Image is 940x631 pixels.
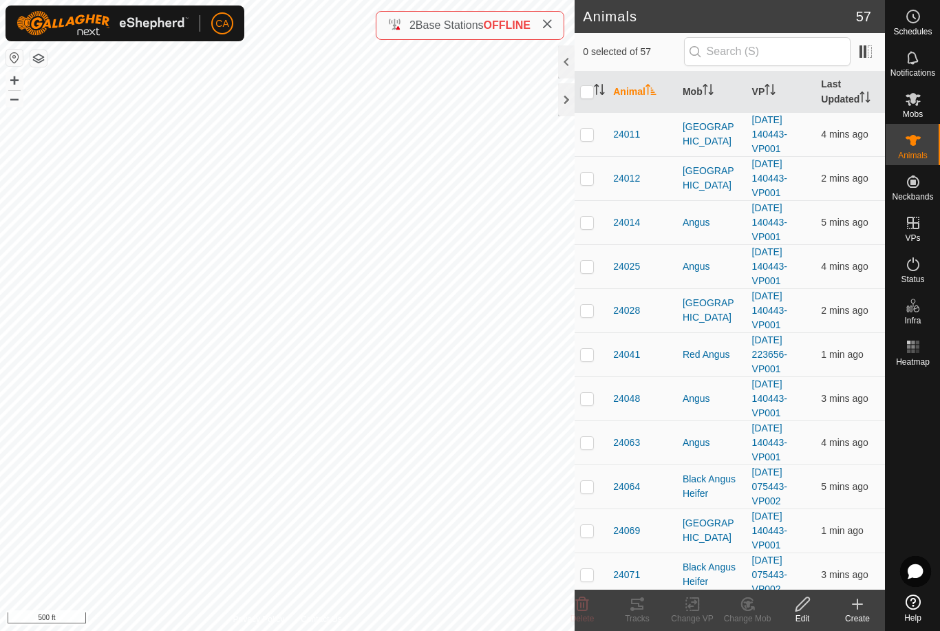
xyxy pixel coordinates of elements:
input: Search (S) [684,37,851,66]
div: Red Angus [683,347,741,362]
span: 20 Aug 2025 at 4:42 am [821,305,868,316]
span: 57 [856,6,871,27]
p-sorticon: Activate to sort [859,94,870,105]
div: Angus [683,259,741,274]
div: [GEOGRAPHIC_DATA] [683,164,741,193]
span: 24028 [613,303,640,318]
span: Schedules [893,28,932,36]
span: 20 Aug 2025 at 4:41 am [821,569,868,580]
a: [DATE] 075443-VP002 [752,555,787,595]
span: Neckbands [892,193,933,201]
span: 20 Aug 2025 at 4:42 am [821,173,868,184]
div: Create [830,612,885,625]
button: – [6,90,23,107]
a: [DATE] 140443-VP001 [752,378,787,418]
span: 24069 [613,524,640,538]
a: [DATE] 140443-VP001 [752,290,787,330]
a: [DATE] 140443-VP001 [752,511,787,550]
span: 20 Aug 2025 at 4:40 am [821,437,868,448]
th: Animal [608,72,677,113]
span: 24064 [613,480,640,494]
button: Reset Map [6,50,23,66]
p-sorticon: Activate to sort [765,86,776,97]
button: + [6,72,23,89]
span: 20 Aug 2025 at 4:42 am [821,393,868,404]
a: [DATE] 075443-VP002 [752,467,787,506]
span: Notifications [890,69,935,77]
p-sorticon: Activate to sort [645,86,656,97]
th: Last Updated [815,72,885,113]
span: 24025 [613,259,640,274]
span: 24063 [613,436,640,450]
p-sorticon: Activate to sort [703,86,714,97]
a: Contact Us [301,613,341,625]
span: 20 Aug 2025 at 4:40 am [821,261,868,272]
div: Black Angus Heifer [683,560,741,589]
a: Help [886,589,940,628]
div: Edit [775,612,830,625]
span: 20 Aug 2025 at 4:43 am [821,525,863,536]
p-sorticon: Activate to sort [594,86,605,97]
div: Angus [683,436,741,450]
span: 20 Aug 2025 at 4:43 am [821,349,863,360]
a: [DATE] 140443-VP001 [752,158,787,198]
th: VP [747,72,816,113]
div: Angus [683,392,741,406]
div: [GEOGRAPHIC_DATA] [683,120,741,149]
button: Map Layers [30,50,47,67]
img: Gallagher Logo [17,11,189,36]
span: Help [904,614,921,622]
div: Tracks [610,612,665,625]
span: Heatmap [896,358,930,366]
span: Base Stations [416,19,484,31]
span: 24041 [613,347,640,362]
span: Infra [904,317,921,325]
div: [GEOGRAPHIC_DATA] [683,296,741,325]
span: Delete [570,614,595,623]
span: 0 selected of 57 [583,45,683,59]
th: Mob [677,72,747,113]
a: Privacy Policy [233,613,285,625]
div: [GEOGRAPHIC_DATA] [683,516,741,545]
span: 24011 [613,127,640,142]
div: Change Mob [720,612,775,625]
a: [DATE] 140443-VP001 [752,202,787,242]
span: 20 Aug 2025 at 4:40 am [821,129,868,140]
span: Status [901,275,924,284]
span: CA [215,17,228,31]
span: 24071 [613,568,640,582]
span: Mobs [903,110,923,118]
a: [DATE] 140443-VP001 [752,114,787,154]
div: Change VP [665,612,720,625]
span: OFFLINE [484,19,531,31]
span: VPs [905,234,920,242]
a: [DATE] 140443-VP001 [752,423,787,462]
a: [DATE] 140443-VP001 [752,246,787,286]
h2: Animals [583,8,856,25]
span: 24012 [613,171,640,186]
span: 24048 [613,392,640,406]
div: Angus [683,215,741,230]
span: 20 Aug 2025 at 4:39 am [821,481,868,492]
span: 2 [409,19,416,31]
span: 24014 [613,215,640,230]
div: Black Angus Heifer [683,472,741,501]
span: 20 Aug 2025 at 4:39 am [821,217,868,228]
span: Animals [898,151,928,160]
a: [DATE] 223656-VP001 [752,334,787,374]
